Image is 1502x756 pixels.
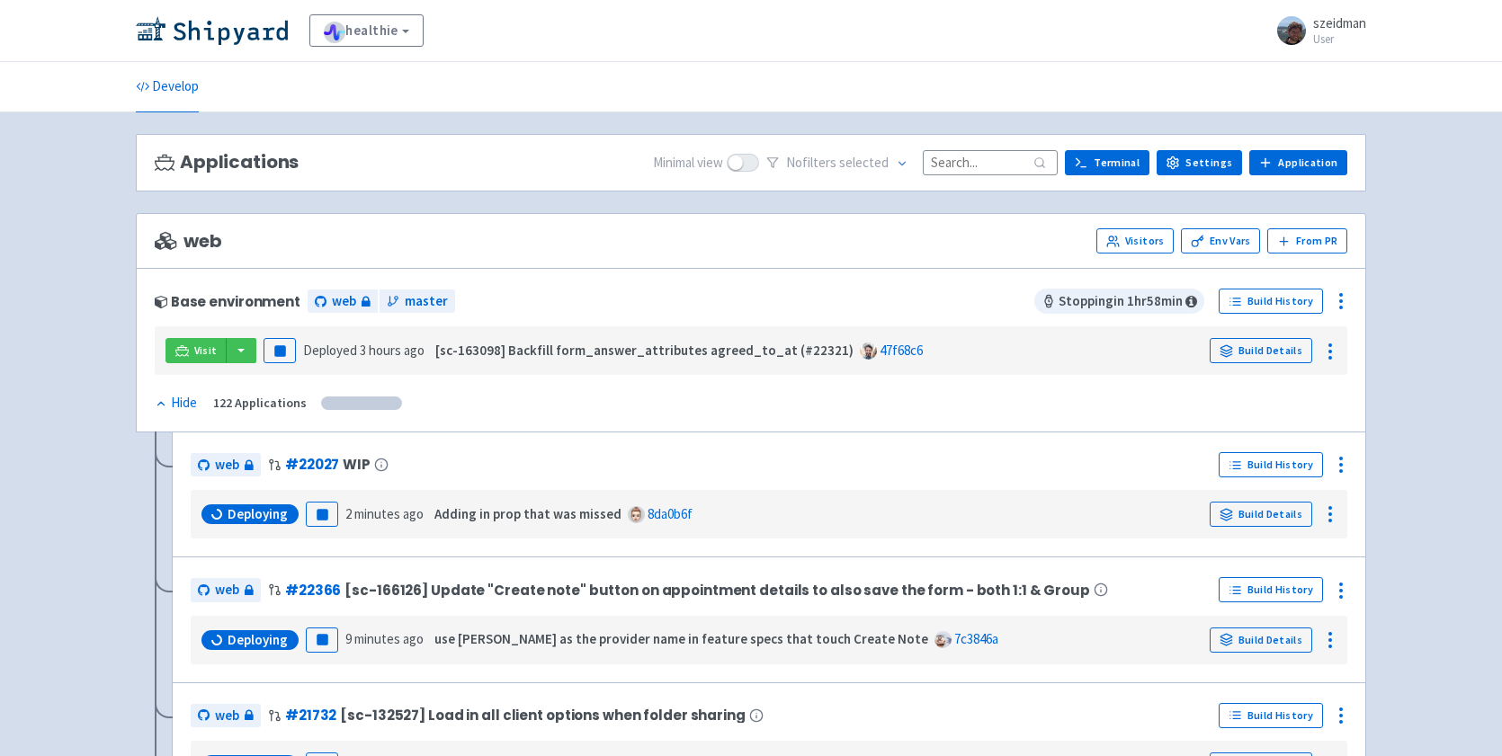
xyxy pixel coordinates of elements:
[1157,150,1242,175] a: Settings
[923,150,1058,174] input: Search...
[303,342,425,359] span: Deployed
[165,338,227,363] a: Visit
[309,14,424,47] a: healthie
[344,583,1089,598] span: [sc-166126] Update "Create note" button on appointment details to also save the form - both 1:1 &...
[1065,150,1149,175] a: Terminal
[345,630,424,647] time: 9 minutes ago
[435,342,854,359] strong: [sc-163098] Backfill form_answer_attributes agreed_to_at (#22321)
[1181,228,1260,253] a: Env Vars
[405,291,448,312] span: master
[285,706,336,725] a: #21732
[191,453,261,477] a: web
[1096,228,1174,253] a: Visitors
[954,630,998,647] a: 7c3846a
[1219,703,1323,728] a: Build History
[215,455,239,476] span: web
[345,505,424,522] time: 2 minutes ago
[155,294,300,309] div: Base environment
[1219,289,1323,314] a: Build History
[155,393,197,414] div: Hide
[215,580,239,600] span: web
[264,338,296,363] button: Pause
[343,457,371,472] span: WIP
[1266,16,1366,45] a: szeidman User
[228,505,288,523] span: Deploying
[285,455,339,474] a: #22027
[786,153,889,173] span: No filter s
[191,704,261,728] a: web
[1267,228,1347,253] button: From PR
[136,62,199,112] a: Develop
[1034,289,1204,314] span: Stopping in 1 hr 58 min
[155,231,221,252] span: web
[434,630,928,647] strong: use [PERSON_NAME] as the provider name in feature specs that touch Create Note
[1219,577,1323,602] a: Build History
[332,291,356,312] span: web
[839,154,889,171] span: selected
[653,153,723,173] span: Minimal view
[1210,502,1312,527] a: Build Details
[308,289,378,314] a: web
[136,16,288,45] img: Shipyard logo
[306,627,338,653] button: Pause
[1313,33,1366,45] small: User
[648,505,693,522] a: 8da0b6f
[1313,14,1366,31] span: szeidman
[213,393,307,414] div: 122 Applications
[360,342,425,359] time: 3 hours ago
[1249,150,1347,175] a: Application
[1210,338,1312,363] a: Build Details
[1210,627,1312,653] a: Build Details
[880,342,923,359] a: 47f68c6
[228,631,288,649] span: Deploying
[340,707,745,723] span: [sc-132527] Load in all client options when folder sharing
[155,152,299,173] h3: Applications
[155,393,199,414] button: Hide
[285,581,341,600] a: #22366
[194,343,218,358] span: Visit
[306,502,338,527] button: Pause
[191,578,261,602] a: web
[380,289,455,314] a: master
[434,505,621,522] strong: Adding in prop that was missed
[1219,452,1323,477] a: Build History
[215,706,239,726] span: web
